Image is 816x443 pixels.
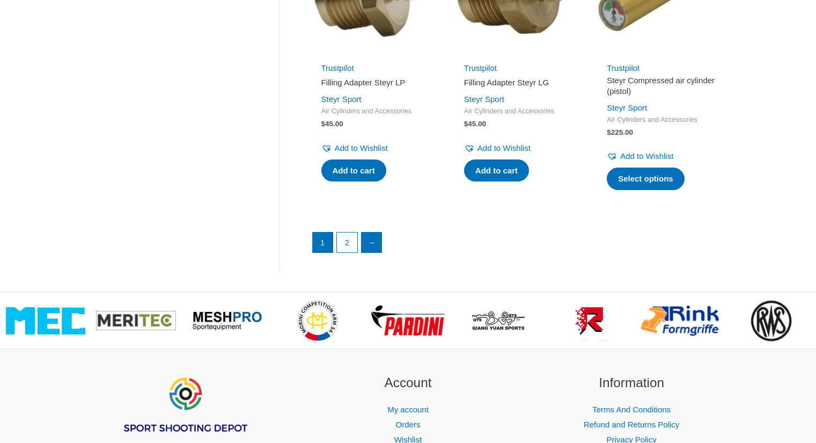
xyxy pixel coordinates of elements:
[335,143,388,152] span: Add to Wishlist
[533,373,730,393] h2: Information
[464,159,529,182] a: Add to cart: “Filling Adapter Steyr LG”
[607,103,647,112] a: Steyr Sport
[592,405,671,414] a: Terms And Conditions
[321,141,388,156] a: Add to Wishlist
[464,107,577,116] span: Air Cylinders and Accessories
[321,120,326,128] span: $
[321,77,434,88] h2: Filling Adapter Steyr LP
[312,232,730,259] nav: Product Pagination
[464,120,486,128] bdi: 45.00
[607,168,685,190] a: Select options for “Steyr Compressed air cylinder (pistol)”
[464,77,577,88] h2: Filling Adapter Steyr LG
[477,143,531,152] span: Add to Wishlist
[607,115,719,125] span: Air Cylinders and Accessories
[464,95,504,104] a: Steyr Sport
[464,63,497,72] a: Trustpilot
[337,233,357,253] a: Page 2
[321,77,434,92] a: Filling Adapter Steyr LP
[607,149,673,164] a: Add to Wishlist
[362,233,382,253] a: →
[607,75,719,100] a: Steyr Compressed air cylinder (pistol)
[607,128,611,136] span: $
[607,75,719,96] h2: Steyr Compressed air cylinder (pistol)
[310,373,506,393] h2: Account
[464,120,468,128] span: $
[313,233,333,253] span: Page 1
[321,63,354,72] a: Trustpilot
[607,128,633,136] bdi: 225.00
[464,77,577,92] a: Filling Adapter Steyr LG
[396,420,421,429] a: Orders
[321,159,386,182] a: Add to cart: “Filling Adapter Steyr LP”
[607,63,639,72] a: Trustpilot
[584,420,679,429] a: Refund and Returns Policy
[321,107,434,116] span: Air Cylinders and Accessories
[620,151,673,161] span: Add to Wishlist
[321,95,362,104] a: Steyr Sport
[321,120,343,128] bdi: 45.00
[387,405,429,414] a: My account
[464,141,531,156] a: Add to Wishlist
